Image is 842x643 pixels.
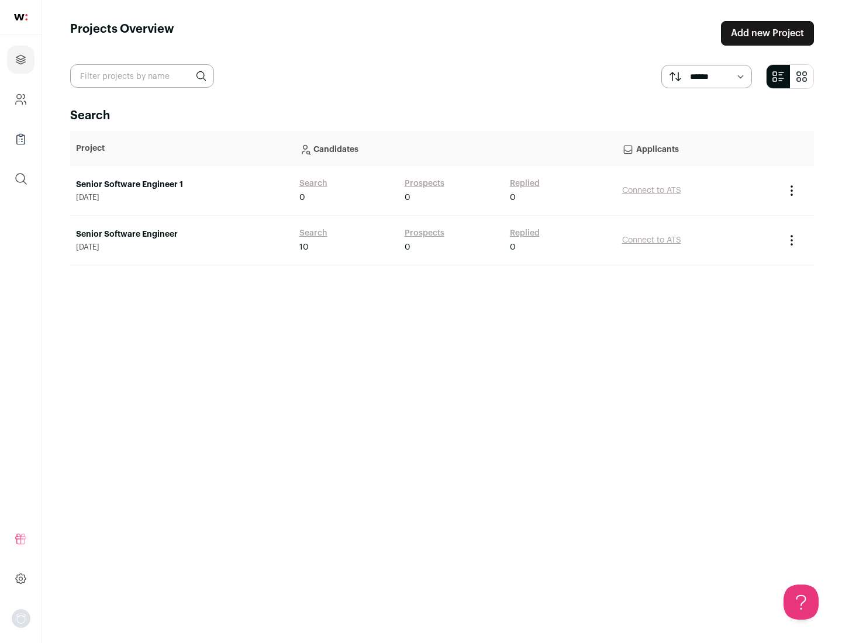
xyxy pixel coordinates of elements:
img: nopic.png [12,609,30,628]
a: Prospects [405,178,444,189]
button: Project Actions [785,233,799,247]
p: Project [76,143,288,154]
span: 0 [405,241,410,253]
a: Add new Project [721,21,814,46]
a: Replied [510,227,540,239]
span: [DATE] [76,193,288,202]
a: Connect to ATS [622,236,681,244]
h2: Search [70,108,814,124]
a: Connect to ATS [622,186,681,195]
a: Company Lists [7,125,34,153]
input: Filter projects by name [70,64,214,88]
a: Replied [510,178,540,189]
span: 0 [510,241,516,253]
span: 0 [299,192,305,203]
a: Company and ATS Settings [7,85,34,113]
img: wellfound-shorthand-0d5821cbd27db2630d0214b213865d53afaa358527fdda9d0ea32b1df1b89c2c.svg [14,14,27,20]
a: Senior Software Engineer [76,229,288,240]
button: Open dropdown [12,609,30,628]
span: 0 [405,192,410,203]
h1: Projects Overview [70,21,174,46]
iframe: Help Scout Beacon - Open [784,585,819,620]
span: [DATE] [76,243,288,252]
span: 0 [510,192,516,203]
a: Senior Software Engineer 1 [76,179,288,191]
p: Applicants [622,137,773,160]
button: Project Actions [785,184,799,198]
p: Candidates [299,137,610,160]
a: Search [299,178,327,189]
span: 10 [299,241,309,253]
a: Prospects [405,227,444,239]
a: Projects [7,46,34,74]
a: Search [299,227,327,239]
